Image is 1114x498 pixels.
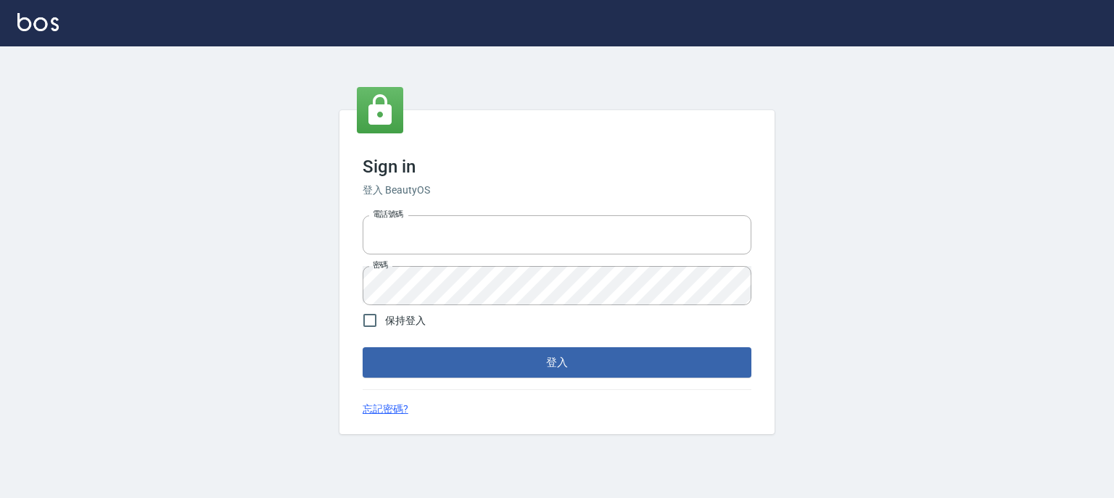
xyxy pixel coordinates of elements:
[385,313,426,328] span: 保持登入
[363,157,751,177] h3: Sign in
[363,402,408,417] a: 忘記密碼?
[363,183,751,198] h6: 登入 BeautyOS
[363,347,751,378] button: 登入
[373,260,388,270] label: 密碼
[17,13,59,31] img: Logo
[373,209,403,220] label: 電話號碼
